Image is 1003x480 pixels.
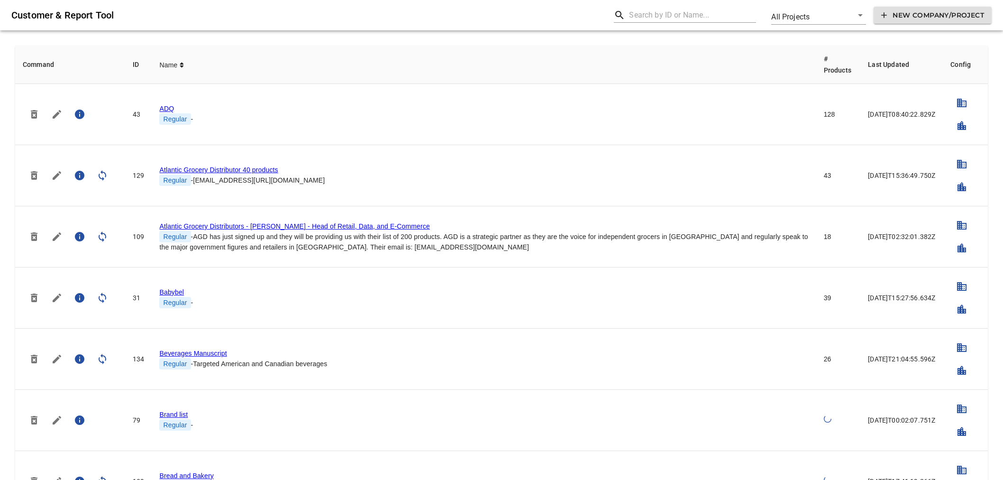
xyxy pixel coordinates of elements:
[943,46,988,84] th: Config
[159,59,184,71] span: Name
[824,354,853,364] div: 26
[159,175,191,186] span: Regular
[824,293,853,303] div: 39
[68,225,91,248] button: Project Summary
[860,329,943,390] td: [DATE]T21:04:55.596Z
[824,171,853,180] div: 43
[125,46,152,84] th: ID
[950,153,973,175] button: Setup Banners
[159,231,191,242] span: Regular
[125,329,152,390] td: 134
[68,409,91,432] button: Project Summary
[91,348,114,370] button: Sync Project
[91,225,114,248] button: Sync Project
[15,46,125,84] th: Command
[159,288,184,296] a: Babybel
[159,166,278,174] a: Atlantic Grocery Distributor 40 products
[91,286,114,309] button: Sync Project
[950,336,973,359] button: Setup Banners
[824,232,853,241] div: 18
[91,164,114,187] button: Sync Project
[159,472,213,480] a: Bread and Bakery
[125,390,152,451] td: 79
[159,358,191,369] span: Regular
[159,297,808,308] div: -
[860,84,943,145] td: [DATE]T08:40:22.829Z
[950,298,973,321] button: Setup Cities
[159,411,188,418] a: Brand list
[125,145,152,206] td: 129
[881,9,984,21] span: New Company/Project
[860,145,943,206] td: [DATE]T15:36:49.750Z
[159,105,174,112] a: ADQ
[159,358,808,369] div: - Targeted American and Canadian beverages
[159,222,429,230] a: Atlantic Grocery Distributors - [PERSON_NAME] - Head of Retail, Data, and E-Commerce
[771,6,866,25] div: All Projects
[816,46,861,84] th: # Products
[950,92,973,114] button: Setup Banners
[159,419,191,431] span: Regular
[950,359,973,382] button: Setup Cities
[950,114,973,137] button: Setup Cities
[159,419,808,431] div: -
[860,46,943,84] th: Last Updated
[125,268,152,329] td: 31
[950,214,973,237] button: Setup Banners
[159,113,808,125] div: -
[950,420,973,443] button: Setup Cities
[159,231,808,252] div: - AGD has just signed up and they will be providing us with their list of 200 products. AGD is a ...
[68,348,91,370] button: Project Summary
[159,113,191,125] span: Regular
[950,237,973,259] button: Setup Cities
[824,110,853,119] div: 128
[950,397,973,420] button: Setup Banners
[68,103,91,126] button: Project Summary
[950,275,973,298] button: Setup Banners
[860,390,943,451] td: [DATE]T00:02:07.751Z
[860,268,943,329] td: [DATE]T15:27:56.634Z
[629,8,756,23] input: Search by ID or Name...
[874,7,992,24] button: New Company/Project
[950,175,973,198] button: Setup Cities
[159,59,180,71] span: Name
[11,8,606,23] h6: Customer & Report Tool
[68,286,91,309] button: Project Summary
[860,206,943,268] td: [DATE]T02:32:01.382Z
[159,297,191,308] span: Regular
[159,350,227,357] a: Beverages Manuscript
[68,164,91,187] button: Project Summary
[159,175,808,186] div: - [EMAIL_ADDRESS][URL][DOMAIN_NAME]
[125,206,152,268] td: 109
[125,84,152,145] td: 43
